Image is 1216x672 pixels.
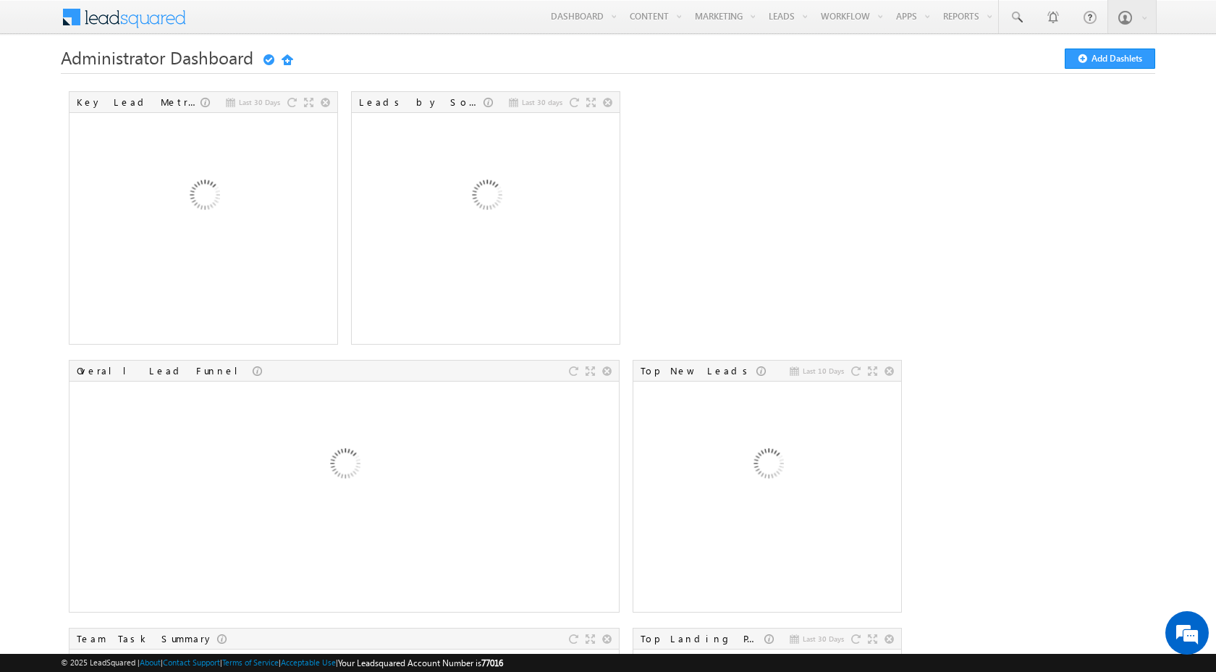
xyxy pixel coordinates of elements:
img: Loading... [266,388,422,544]
div: Overall Lead Funnel [77,364,253,377]
div: Leads by Sources [359,96,484,109]
span: © 2025 LeadSquared | | | | | [61,656,503,670]
span: Last 30 Days [803,632,844,645]
div: Top Landing Pages [641,632,764,645]
div: Key Lead Metrics [77,96,200,109]
span: Last 30 Days [239,96,280,109]
span: 77016 [481,658,503,668]
a: Terms of Service [222,658,279,667]
span: Administrator Dashboard [61,46,253,69]
a: Acceptable Use [281,658,336,667]
button: Add Dashlets [1065,49,1155,69]
img: Loading... [126,119,282,275]
a: Contact Support [163,658,220,667]
a: About [140,658,161,667]
span: Your Leadsquared Account Number is [338,658,503,668]
span: Last 30 days [522,96,562,109]
span: Last 10 Days [803,364,844,377]
div: Team Task Summary [77,632,217,645]
img: Loading... [408,119,564,275]
div: Top New Leads [641,364,756,377]
img: Loading... [690,388,845,544]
